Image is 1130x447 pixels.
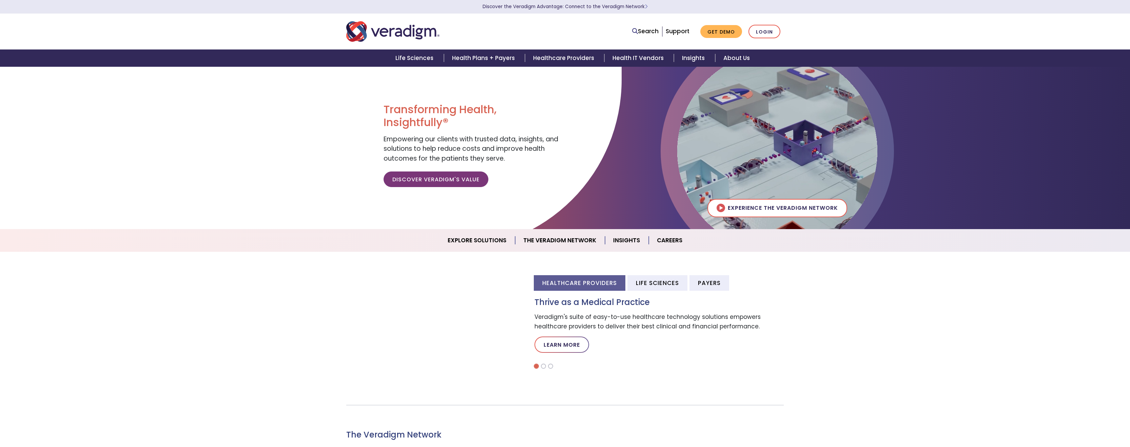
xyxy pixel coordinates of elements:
[387,49,444,67] a: Life Sciences
[689,275,729,290] li: Payers
[346,20,440,43] img: Veradigm logo
[649,232,690,249] a: Careers
[700,25,742,38] a: Get Demo
[384,103,560,129] h1: Transforming Health, Insightfully®
[483,3,648,10] a: Discover the Veradigm Advantage: Connect to the Veradigm NetworkLearn More
[534,298,784,307] h3: Thrive as a Medical Practice
[748,25,780,39] a: Login
[515,232,605,249] a: The Veradigm Network
[525,49,604,67] a: Healthcare Providers
[604,49,674,67] a: Health IT Vendors
[605,232,649,249] a: Insights
[534,275,625,290] li: Healthcare Providers
[627,275,687,290] li: Life Sciences
[384,171,488,187] a: Discover Veradigm's Value
[666,27,689,35] a: Support
[384,135,558,163] span: Empowering our clients with trusted data, insights, and solutions to help reduce costs and improv...
[534,337,589,353] a: Learn More
[346,430,597,440] h3: The Veradigm Network
[674,49,715,67] a: Insights
[632,27,659,36] a: Search
[534,312,784,331] p: Veradigm's suite of easy-to-use healthcare technology solutions empowers healthcare providers to ...
[444,49,525,67] a: Health Plans + Payers
[715,49,758,67] a: About Us
[645,3,648,10] span: Learn More
[440,232,515,249] a: Explore Solutions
